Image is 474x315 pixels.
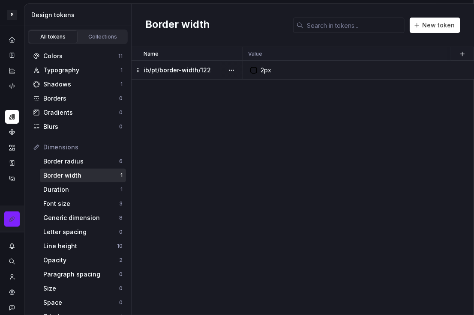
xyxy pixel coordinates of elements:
div: 11 [118,53,123,59]
div: Design tokens [31,11,128,19]
p: Name [144,51,159,57]
div: Size [43,284,119,293]
a: Design tokens [5,110,19,124]
p: Value [248,51,262,57]
div: 0 [119,271,123,278]
a: Space0 [40,296,126,309]
button: Notifications [5,239,19,253]
a: Colors11 [30,49,126,63]
div: Generic dimension [43,214,119,222]
div: Space [43,298,119,307]
a: Assets [5,141,19,155]
a: Components [5,125,19,139]
a: Border width1 [40,169,126,182]
div: 0 [119,285,123,292]
div: 2 [119,257,123,264]
div: 1 [120,172,123,179]
a: Invite team [5,270,19,284]
a: Typography1 [30,63,126,77]
div: Typography [43,66,120,74]
div: P [7,10,17,20]
button: Search ⌘K [5,255,19,268]
div: 8 [119,214,123,221]
button: New token [410,18,460,33]
button: Contact support [5,301,19,315]
a: Line height10 [40,239,126,253]
a: Paragraph spacing0 [40,267,126,281]
a: Analytics [5,64,19,77]
a: Letter spacing0 [40,225,126,239]
div: 1 [120,186,123,193]
a: Opacity2 [40,253,126,267]
a: Gradients0 [30,106,126,119]
a: Size0 [40,282,126,295]
div: 10 [117,243,123,250]
div: Shadows [43,80,120,89]
div: 0 [119,123,123,130]
div: Opacity [43,256,119,264]
div: Border radius [43,157,119,166]
a: Borders0 [30,92,126,105]
div: 1 [120,67,123,74]
div: 2px [261,66,271,74]
a: Font size3 [40,197,126,211]
a: Documentation [5,48,19,62]
a: Duration1 [40,183,126,196]
p: ib/pt/border-width/122 [144,66,211,74]
div: Borders [43,94,119,103]
a: Border radius6 [40,155,126,168]
div: 1 [120,81,123,88]
button: P [2,6,22,24]
a: Data sources [5,172,19,185]
div: 0 [119,299,123,306]
div: 0 [119,95,123,102]
div: Colors [43,52,118,60]
div: 0 [119,229,123,235]
div: All tokens [32,33,75,40]
div: Border width [43,171,120,180]
input: Search in tokens... [303,18,405,33]
a: Shadows1 [30,77,126,91]
a: Home [5,33,19,47]
div: Blurs [43,122,119,131]
div: Dimensions [43,143,123,152]
a: Settings [5,285,19,299]
h2: Border width [145,18,210,33]
a: Storybook stories [5,156,19,170]
div: 0 [119,109,123,116]
a: Generic dimension8 [40,211,126,225]
span: New token [422,21,455,30]
a: Code automation [5,79,19,93]
div: Duration [43,185,120,194]
div: Line height [43,242,117,250]
div: 3 [119,200,123,207]
div: Letter spacing [43,228,119,236]
a: Blurs0 [30,120,126,134]
div: Paragraph spacing [43,270,119,279]
div: Gradients [43,108,119,117]
div: Collections [81,33,124,40]
div: Font size [43,199,119,208]
div: 6 [119,158,123,165]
